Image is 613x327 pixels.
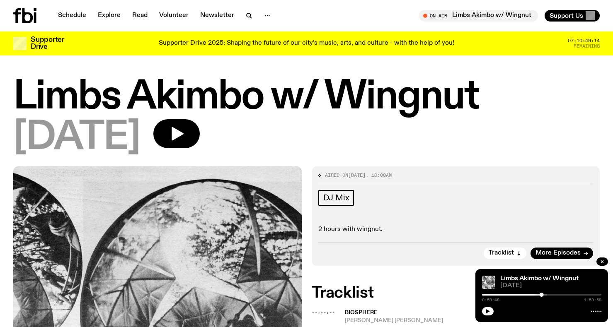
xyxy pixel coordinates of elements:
[13,79,600,116] h1: Limbs Akimbo w/ Wingnut
[489,250,514,256] span: Tracklist
[318,226,594,233] p: 2 hours with wingnut.
[127,10,153,22] a: Read
[318,190,354,206] a: DJ Mix
[312,286,600,301] h2: Tracklist
[366,172,392,178] span: , 10:00am
[154,10,194,22] a: Volunteer
[574,44,600,48] span: Remaining
[535,250,581,256] span: More Episodes
[482,276,495,289] img: Image from 'Domebooks: Reflecting on Domebook 2' by Lloyd Kahn
[500,283,601,289] span: [DATE]
[31,36,64,50] h3: Supporter Drive
[484,248,526,259] button: Tracklist
[53,10,91,22] a: Schedule
[345,317,600,325] span: [PERSON_NAME] [PERSON_NAME]
[568,38,600,43] span: 07:10:49:14
[93,10,126,22] a: Explore
[419,10,538,22] button: On AirLimbs Akimbo w/ Wingnut
[13,119,140,156] span: [DATE]
[550,12,583,19] span: Support Us
[345,310,378,315] span: Biosphere
[159,40,454,47] p: Supporter Drive 2025: Shaping the future of our city’s music, arts, and culture - with the help o...
[348,172,366,178] span: [DATE]
[312,309,335,316] span: --:--:--
[323,193,349,202] span: DJ Mix
[482,298,499,302] span: 0:59:48
[584,298,601,302] span: 1:59:58
[195,10,239,22] a: Newsletter
[531,248,593,259] a: More Episodes
[325,172,348,178] span: Aired on
[500,275,579,282] a: Limbs Akimbo w/ Wingnut
[545,10,600,22] button: Support Us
